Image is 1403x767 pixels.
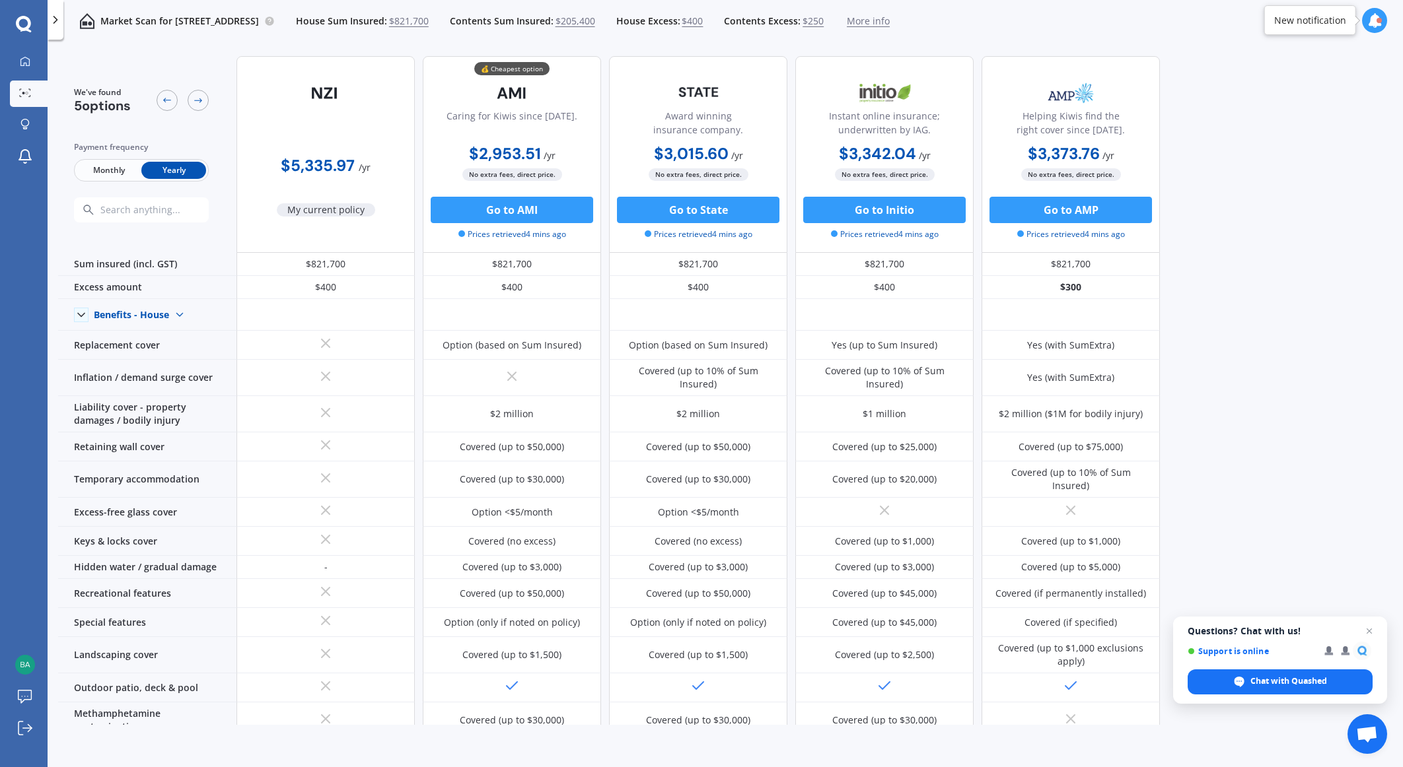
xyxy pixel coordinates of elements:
[654,143,729,164] b: $3,015.60
[832,714,937,727] div: Covered (up to $30,000)
[630,616,766,629] div: Option (only if noted on policy)
[832,440,937,453] div: Covered (up to $25,000)
[58,608,236,637] div: Special features
[993,109,1149,142] div: Helping Kiwis find the right cover since [DATE].
[1027,371,1114,384] div: Yes (with SumExtra)
[658,506,739,519] div: Option <$5/month
[1021,535,1120,548] div: Covered (up to $1,000)
[431,197,593,223] button: Go to AMI
[649,560,748,574] div: Covered (up to $3,000)
[169,304,190,325] img: Benefit content down
[462,648,561,661] div: Covered (up to $1,500)
[832,587,937,600] div: Covered (up to $45,000)
[676,407,720,420] div: $2 million
[645,228,752,240] span: Prices retrieved 4 mins ago
[443,339,581,352] div: Option (based on Sum Insured)
[832,473,937,486] div: Covered (up to $20,000)
[989,197,1152,223] button: Go to AMP
[469,143,541,164] b: $2,953.51
[831,228,939,240] span: Prices retrieved 4 mins ago
[835,168,935,181] span: No extra fees, direct price.
[629,339,768,352] div: Option (based on Sum Insured)
[620,109,776,142] div: Award winning insurance company.
[1017,228,1125,240] span: Prices retrieved 4 mins ago
[58,253,236,276] div: Sum insured (incl. GST)
[839,143,916,164] b: $3,342.04
[236,276,415,299] div: $400
[682,15,703,28] span: $400
[1021,560,1120,574] div: Covered (up to $5,000)
[655,535,742,548] div: Covered (no excess)
[447,109,577,142] div: Caring for Kiwis since [DATE].
[655,77,742,108] img: State-text-1.webp
[296,15,387,28] span: House Sum Insured:
[803,197,966,223] button: Go to Initio
[58,331,236,360] div: Replacement cover
[58,276,236,299] div: Excess amount
[991,642,1150,668] div: Covered (up to $1,000 exclusions apply)
[1025,616,1117,629] div: Covered (if specified)
[458,228,566,240] span: Prices retrieved 4 mins ago
[1027,339,1114,352] div: Yes (with SumExtra)
[649,648,748,661] div: Covered (up to $1,500)
[847,15,890,28] span: More info
[58,396,236,432] div: Liability cover - property damages / bodily injury
[1019,440,1123,453] div: Covered (up to $75,000)
[474,62,550,75] div: 💰 Cheapest option
[807,109,962,142] div: Instant online insurance; underwritten by IAG.
[79,13,95,29] img: home-and-contents.b802091223b8502ef2dd.svg
[1250,675,1327,687] span: Chat with Quashed
[724,15,801,28] span: Contents Excess:
[389,15,429,28] span: $821,700
[236,253,415,276] div: $821,700
[100,15,259,28] p: Market Scan for [STREET_ADDRESS]
[991,466,1150,492] div: Covered (up to 10% of Sum Insured)
[556,15,595,28] span: $205,400
[450,15,554,28] span: Contents Sum Insured:
[1361,623,1377,639] span: Close chat
[863,407,906,420] div: $1 million
[74,86,131,98] span: We've found
[841,77,928,110] img: Initio.webp
[58,637,236,673] div: Landscaping cover
[805,364,964,391] div: Covered (up to 10% of Sum Insured)
[1274,14,1346,27] div: New notification
[803,15,824,28] span: $250
[58,432,236,461] div: Retaining wall cover
[77,162,141,179] span: Monthly
[982,276,1160,299] div: $300
[731,149,743,162] span: / yr
[795,253,974,276] div: $821,700
[617,197,779,223] button: Go to State
[468,77,556,110] img: AMI-text-1.webp
[646,587,750,600] div: Covered (up to $50,000)
[462,168,562,181] span: No extra fees, direct price.
[460,587,564,600] div: Covered (up to $50,000)
[616,15,680,28] span: House Excess:
[835,535,934,548] div: Covered (up to $1,000)
[58,527,236,556] div: Keys & locks cover
[982,253,1160,276] div: $821,700
[609,253,787,276] div: $821,700
[444,616,580,629] div: Option (only if noted on policy)
[999,407,1143,420] div: $2 million ($1M for bodily injury)
[472,506,553,519] div: Option <$5/month
[795,276,974,299] div: $400
[58,702,236,739] div: Methamphetamine contamination
[1188,669,1373,694] div: Chat with Quashed
[649,168,748,181] span: No extra fees, direct price.
[646,714,750,727] div: Covered (up to $30,000)
[58,498,236,527] div: Excess-free glass cover
[919,149,931,162] span: / yr
[277,203,375,217] span: My current policy
[58,461,236,498] div: Temporary accommodation
[1188,646,1315,656] span: Support is online
[544,149,556,162] span: / yr
[282,77,369,110] img: NZI-text.webp
[15,655,35,675] img: 6d1294f739a5661520c787c66d46329c
[995,587,1146,600] div: Covered (if permanently installed)
[1028,143,1100,164] b: $3,373.76
[460,714,564,727] div: Covered (up to $30,000)
[74,141,209,154] div: Payment frequency
[462,560,561,574] div: Covered (up to $3,000)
